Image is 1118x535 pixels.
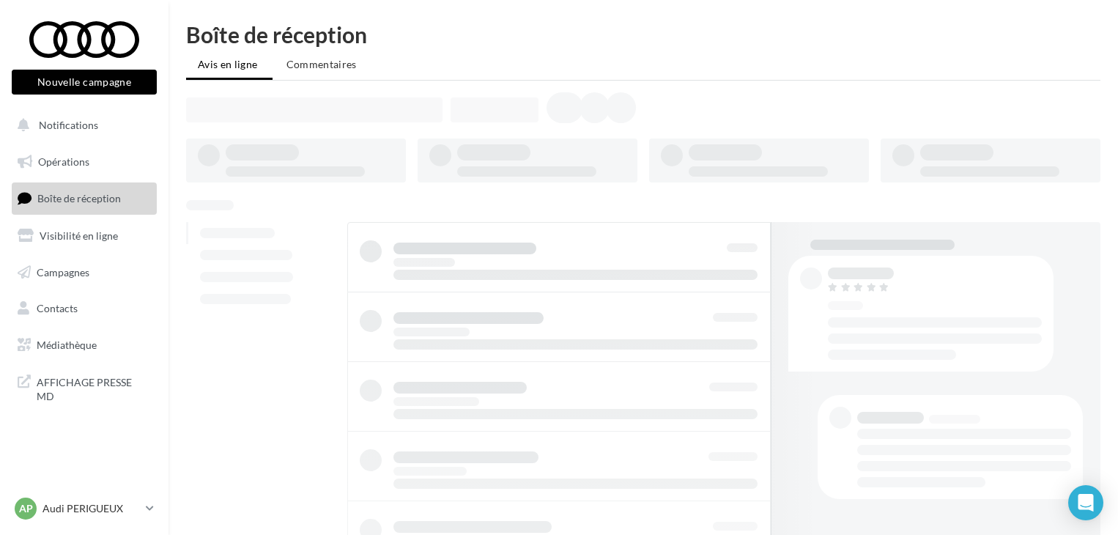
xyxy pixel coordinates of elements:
[37,302,78,314] span: Contacts
[9,221,160,251] a: Visibilité en ligne
[19,501,33,516] span: AP
[37,265,89,278] span: Campagnes
[40,229,118,242] span: Visibilité en ligne
[37,192,121,204] span: Boîte de réception
[1068,485,1103,520] div: Open Intercom Messenger
[286,58,357,70] span: Commentaires
[9,110,154,141] button: Notifications
[9,330,160,361] a: Médiathèque
[186,23,1100,45] div: Boîte de réception
[39,119,98,131] span: Notifications
[9,366,160,410] a: AFFICHAGE PRESSE MD
[12,70,157,95] button: Nouvelle campagne
[12,495,157,523] a: AP Audi PERIGUEUX
[9,182,160,214] a: Boîte de réception
[9,257,160,288] a: Campagnes
[37,372,151,404] span: AFFICHAGE PRESSE MD
[38,155,89,168] span: Opérations
[9,293,160,324] a: Contacts
[37,339,97,351] span: Médiathèque
[42,501,140,516] p: Audi PERIGUEUX
[9,147,160,177] a: Opérations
